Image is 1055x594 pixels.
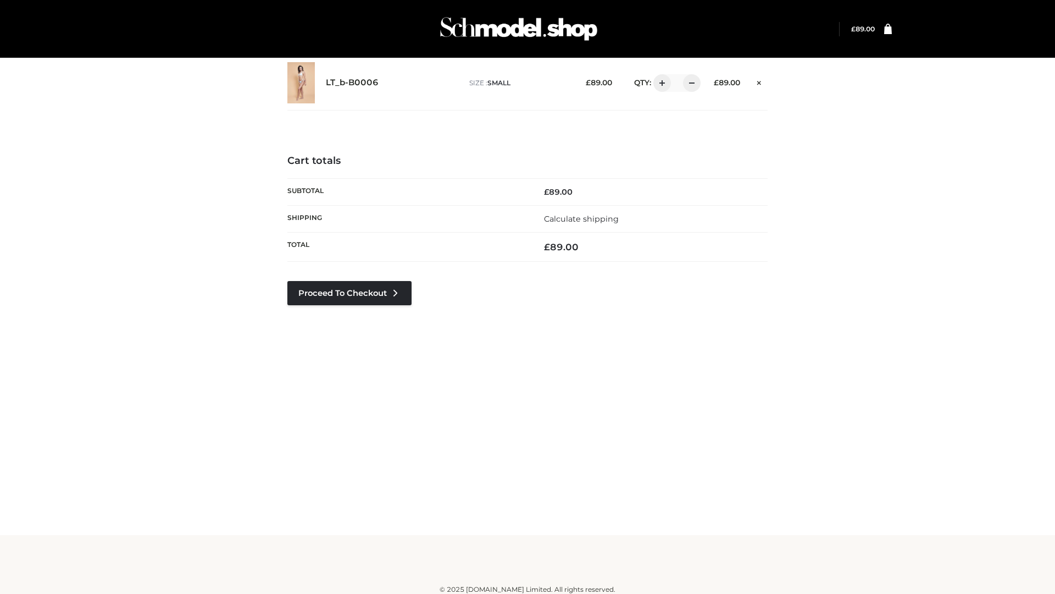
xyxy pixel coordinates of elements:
bdi: 89.00 [586,78,612,87]
a: Proceed to Checkout [287,281,412,305]
bdi: 89.00 [851,25,875,33]
span: £ [586,78,591,87]
th: Subtotal [287,178,527,205]
span: £ [544,241,550,252]
span: £ [851,25,856,33]
th: Shipping [287,205,527,232]
span: SMALL [487,79,510,87]
h4: Cart totals [287,155,768,167]
img: Schmodel Admin 964 [436,7,601,51]
th: Total [287,233,527,262]
p: size : [469,78,569,88]
div: QTY: [623,74,697,92]
bdi: 89.00 [544,241,579,252]
a: £89.00 [851,25,875,33]
span: £ [544,187,549,197]
a: Remove this item [751,74,768,89]
bdi: 89.00 [544,187,573,197]
bdi: 89.00 [714,78,740,87]
a: Calculate shipping [544,214,619,224]
a: LT_b-B0006 [326,78,379,88]
span: £ [714,78,719,87]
